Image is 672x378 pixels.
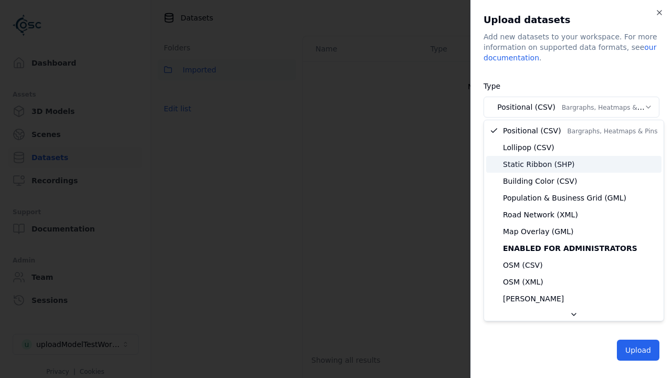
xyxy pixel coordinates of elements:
[503,125,657,136] span: Positional (CSV)
[568,128,658,135] span: Bargraphs, Heatmaps & Pins
[503,226,574,237] span: Map Overlay (GML)
[503,142,554,153] span: Lollipop (CSV)
[503,159,575,170] span: Static Ribbon (SHP)
[503,260,543,270] span: OSM (CSV)
[503,209,578,220] span: Road Network (XML)
[503,176,577,186] span: Building Color (CSV)
[503,293,564,304] span: [PERSON_NAME]
[486,240,661,257] div: Enabled for administrators
[503,277,543,287] span: OSM (XML)
[503,193,626,203] span: Population & Business Grid (GML)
